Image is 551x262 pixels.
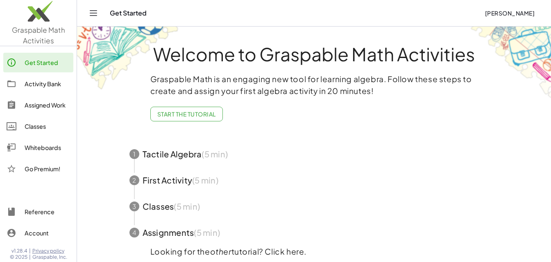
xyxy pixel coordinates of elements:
div: Classes [25,121,70,131]
span: | [29,248,31,254]
div: 3 [129,202,139,211]
div: Get Started [25,58,70,67]
button: 1Tactile Algebra(5 min) [120,141,509,167]
span: Start the Tutorial [157,110,216,118]
button: [PERSON_NAME] [478,6,541,20]
a: Assigned Work [3,95,73,115]
span: [PERSON_NAME] [485,9,535,17]
div: Go Premium! [25,164,70,174]
button: 2First Activity(5 min) [120,167,509,193]
em: other [210,246,231,256]
p: Graspable Math is an engaging new tool for learning algebra. Follow these steps to create and ass... [150,73,478,97]
a: Classes [3,116,73,136]
span: v1.28.4 [11,248,27,254]
span: Graspable, Inc. [32,254,67,260]
div: 4 [129,228,139,237]
button: 3Classes(5 min) [120,193,509,219]
button: 4Assignments(5 min) [120,219,509,246]
div: Whiteboards [25,143,70,152]
div: Account [25,228,70,238]
div: Assigned Work [25,100,70,110]
button: Toggle navigation [87,7,100,20]
p: Looking for the tutorial? Click here. [150,246,478,258]
a: Reference [3,202,73,222]
div: 2 [129,175,139,185]
span: | [29,254,31,260]
a: Account [3,223,73,243]
a: Privacy policy [32,248,67,254]
div: Activity Bank [25,79,70,89]
a: Whiteboards [3,138,73,157]
div: 1 [129,149,139,159]
div: Reference [25,207,70,217]
h1: Welcome to Graspable Math Activities [114,45,514,63]
span: Graspable Math Activities [12,25,65,45]
a: Get Started [3,53,73,72]
button: Start the Tutorial [150,107,223,121]
span: © 2025 [10,254,27,260]
a: Activity Bank [3,74,73,94]
img: get-started-bg-ul-Ceg4j33I.png [77,26,179,91]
